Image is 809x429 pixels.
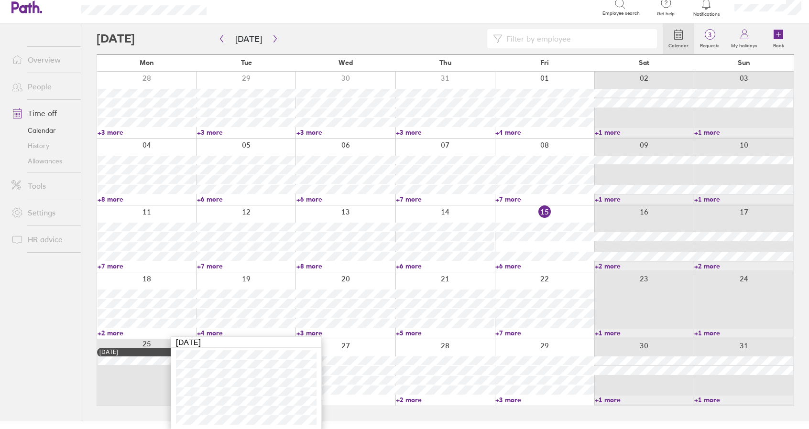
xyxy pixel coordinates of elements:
span: Tue [241,59,252,66]
a: +3 more [296,128,395,137]
a: +1 more [694,396,793,404]
a: +3 more [197,128,295,137]
div: [DATE] [171,337,321,348]
a: +3 more [98,128,196,137]
span: Fri [540,59,549,66]
a: Tools [4,176,81,195]
a: +5 more [396,329,494,337]
span: Wed [339,59,353,66]
span: 3 [694,31,725,39]
a: +3 more [296,329,395,337]
a: +2 more [98,329,196,337]
a: +6 more [396,262,494,270]
span: Sat [639,59,649,66]
a: +7 more [495,329,594,337]
a: +1 more [595,329,693,337]
a: +1 more [595,195,693,204]
a: Time off [4,104,81,123]
a: +1 more [694,195,793,204]
a: +6 more [296,195,395,204]
a: +7 more [98,262,196,270]
div: Search [232,2,257,11]
a: +8 more [98,195,196,204]
a: HR advice [4,230,81,249]
a: My holidays [725,23,763,54]
a: Allowances [4,153,81,169]
input: Filter by employee [503,30,651,48]
a: +2 more [694,262,793,270]
div: [DATE] [99,349,194,355]
a: 3Requests [694,23,725,54]
a: Overview [4,50,81,69]
a: +1 more [694,128,793,137]
a: +2 more [595,262,693,270]
label: Calendar [663,40,694,49]
span: Thu [439,59,451,66]
a: Calendar [663,23,694,54]
label: Book [767,40,790,49]
a: History [4,138,81,153]
a: +7 more [197,262,295,270]
a: +8 more [296,262,395,270]
a: +4 more [495,128,594,137]
span: Notifications [691,11,722,17]
a: +1 more [296,396,395,404]
label: Requests [694,40,725,49]
a: +7 more [495,195,594,204]
span: Get help [650,11,681,17]
button: [DATE] [228,31,270,47]
a: People [4,77,81,96]
a: +6 more [197,195,295,204]
a: +7 more [396,195,494,204]
a: Book [763,23,794,54]
label: My holidays [725,40,763,49]
a: +1 more [694,329,793,337]
span: Mon [140,59,154,66]
a: +3 more [495,396,594,404]
a: +6 more [495,262,594,270]
a: +1 more [595,128,693,137]
a: +2 more [396,396,494,404]
span: Employee search [602,11,640,16]
a: +1 more [595,396,693,404]
a: Settings [4,203,81,222]
a: +4 more [197,329,295,337]
a: +3 more [396,128,494,137]
a: Calendar [4,123,81,138]
span: Sun [738,59,750,66]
